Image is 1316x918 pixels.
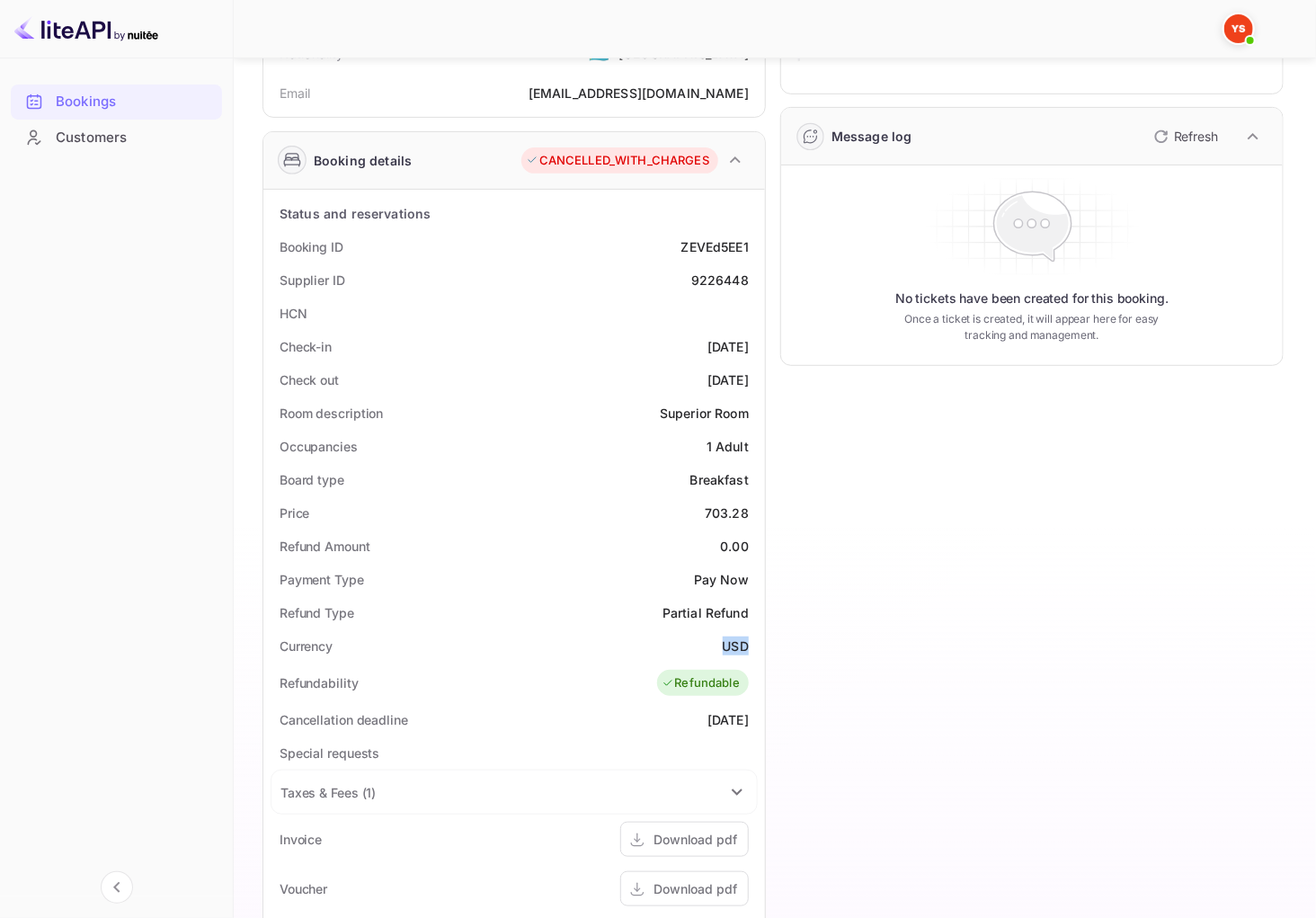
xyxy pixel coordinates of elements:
a: Bookings [11,85,222,118]
ya-tr-span: Refund Amount [280,539,370,554]
ya-tr-span: 1 Adult [707,439,749,454]
button: Collapse navigation [101,871,133,904]
ya-tr-span: Board type [280,472,344,487]
ya-tr-span: Once a ticket is created, it will appear here for easy tracking and management. [898,311,1166,343]
ya-tr-span: Room description [280,406,383,421]
ya-tr-span: Special requests [280,745,379,761]
ya-tr-span: Pay Now [694,572,749,587]
ya-tr-span: Bookings [56,92,116,112]
ya-tr-span: Status and reservations [280,206,431,221]
div: [DATE] [707,710,749,729]
div: [DATE] [707,337,749,356]
ya-tr-span: [GEOGRAPHIC_DATA] [618,46,749,61]
ya-tr-span: Supplier ID [280,272,345,288]
ya-tr-span: Booking details [314,151,412,170]
ya-tr-span: Price [280,505,310,521]
ya-tr-span: No tickets have been created for this booking. [895,290,1169,307]
ya-tr-span: Refresh [1174,129,1218,144]
ya-tr-span: Taxes & Fees ( [280,785,367,800]
ya-tr-span: Currency [280,638,333,654]
ya-tr-span: Refundability [280,675,359,691]
ya-tr-span: ZEVEd5EE1 [681,239,749,254]
ya-tr-span: [EMAIL_ADDRESS][DOMAIN_NAME] [529,85,749,101]
ya-tr-span: HCN [280,306,307,321]
div: [DATE] [707,370,749,389]
ya-tr-span: Superior Room [660,406,749,421]
ya-tr-span: USD [723,638,749,654]
ya-tr-span: ) [372,785,377,800]
ya-tr-span: Partial Refund [662,605,749,620]
ya-tr-span: Refundable [675,674,741,692]
div: 0.00 [720,537,749,556]
img: LiteAPI logo [14,14,158,43]
ya-tr-span: Email [280,85,311,101]
div: Customers [11,120,222,156]
ya-tr-span: 1 [367,785,372,800]
ya-tr-span: Refund Type [280,605,354,620]
ya-tr-span: Breakfast [690,472,749,487]
ya-tr-span: Occupancies [280,439,358,454]
ya-tr-span: Payment Type [280,572,364,587]
ya-tr-span: Nationality [280,46,344,61]
ya-tr-span: Message log [831,129,912,144]
button: Refresh [1143,122,1225,151]
ya-tr-span: CANCELLED_WITH_CHARGES [539,152,709,170]
div: 9226448 [691,271,749,290]
img: Yandex Support [1224,14,1253,43]
div: Download pdf [654,879,737,898]
ya-tr-span: Invoice [280,832,322,847]
ya-tr-span: Booking ID [280,239,343,254]
ya-tr-span: Check out [280,372,339,388]
ya-tr-span: Customers [56,128,127,148]
div: Taxes & Fees (1) [271,771,757,814]
ya-tr-span: Voucher [280,881,327,896]
ya-tr-span: Check-in [280,339,332,354]
div: 703.28 [705,504,749,522]
a: Customers [11,120,222,154]
ya-tr-span: Download pdf [654,832,737,847]
ya-tr-span: Cancellation deadline [280,712,408,727]
div: Bookings [11,85,222,120]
